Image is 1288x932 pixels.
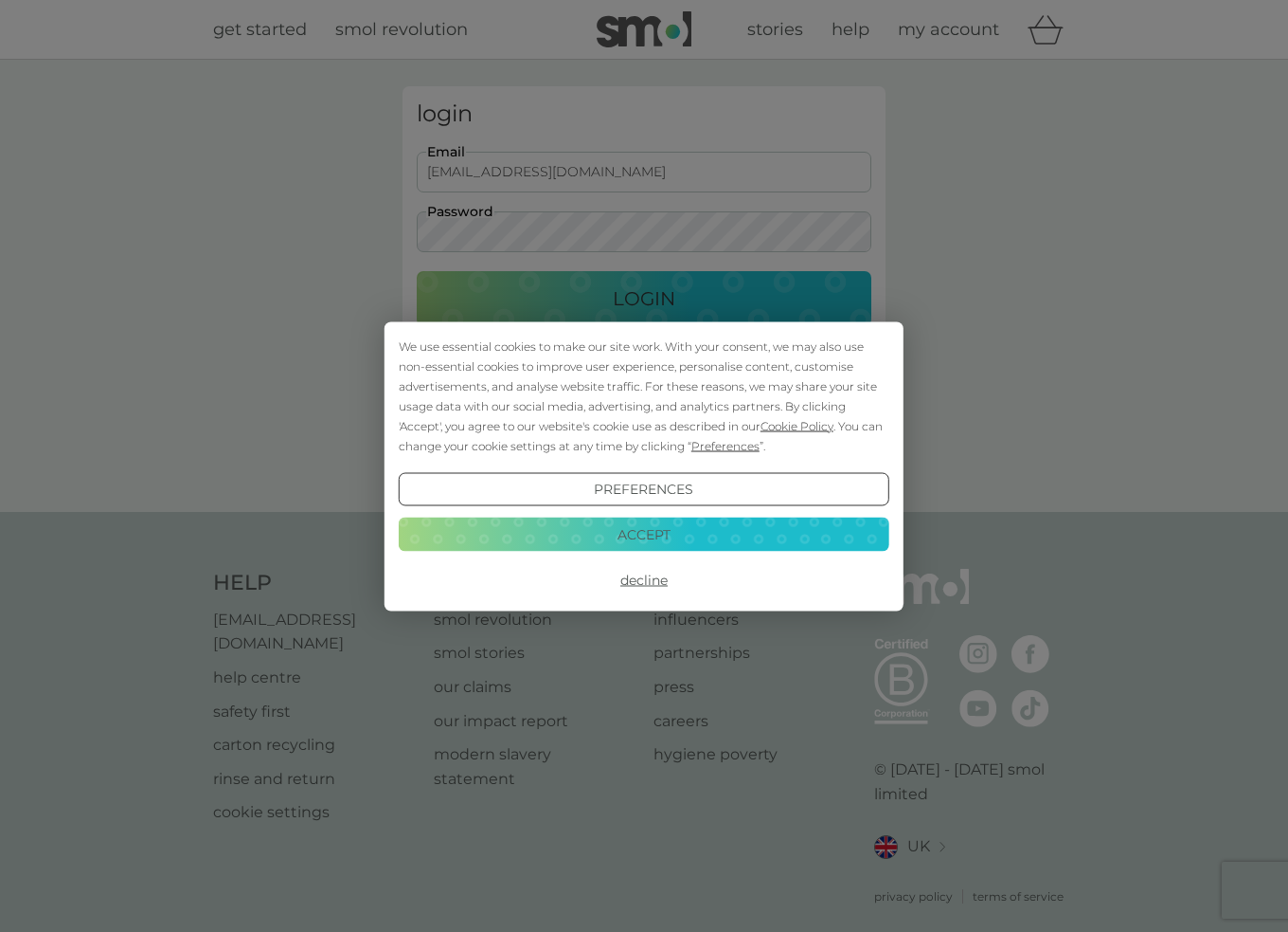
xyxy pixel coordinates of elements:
button: Decline [399,563,889,597]
div: We use essential cookies to make our site work. With your consent, we may also use non-essential ... [399,336,889,455]
span: Cookie Policy [760,418,833,432]
div: Cookie Consent Prompt [385,321,903,611]
button: Preferences [399,472,889,506]
button: Accept [399,518,889,552]
span: Preferences [691,438,760,452]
